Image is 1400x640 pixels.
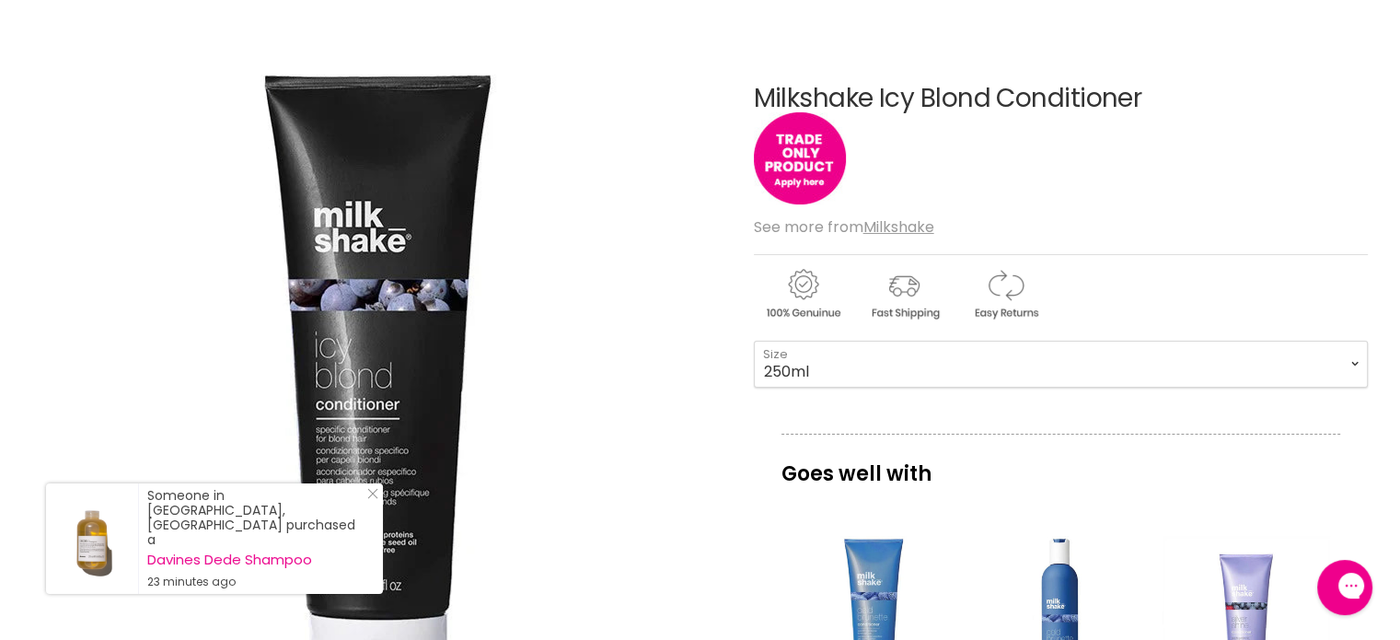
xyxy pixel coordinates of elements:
[754,266,851,322] img: genuine.gif
[855,266,953,322] img: shipping.gif
[1308,553,1382,622] iframe: Gorgias live chat messenger
[360,488,378,506] a: Close Notification
[46,483,138,594] a: Visit product page
[754,112,846,204] img: tradeonly_small.jpg
[754,216,934,238] span: See more from
[367,488,378,499] svg: Close Icon
[147,488,364,589] div: Someone in [GEOGRAPHIC_DATA], [GEOGRAPHIC_DATA] purchased a
[863,216,934,238] a: Milkshake
[781,434,1340,495] p: Goes well with
[956,266,1054,322] img: returns.gif
[147,553,364,567] a: Davines Dede Shampoo
[754,85,1368,113] h1: Milkshake Icy Blond Conditioner
[147,575,364,589] small: 23 minutes ago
